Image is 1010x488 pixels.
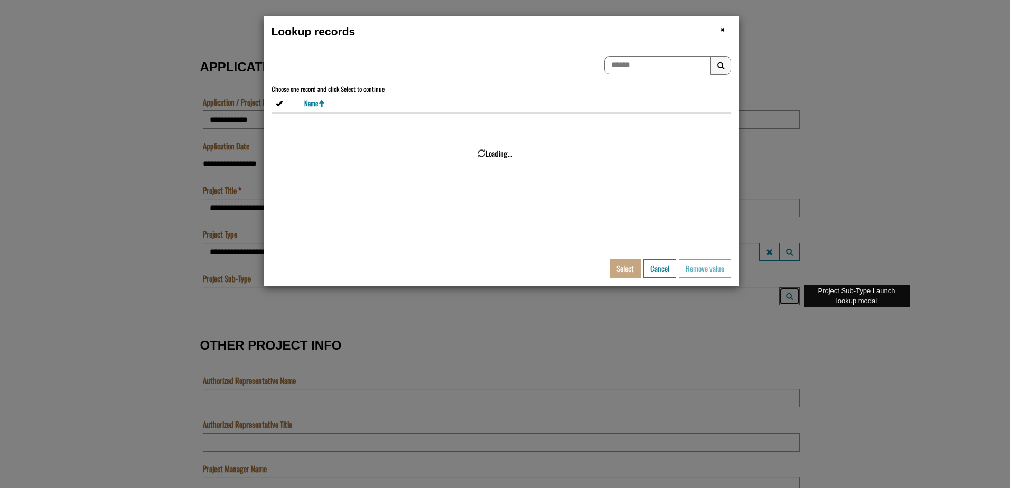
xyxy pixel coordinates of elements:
button: Cancel [643,259,676,278]
h1: Lookup records Dialog [272,24,731,40]
input: Program is a required field. [3,14,510,32]
div: — [3,104,11,115]
span: × [721,21,725,37]
button: Remove value [679,259,731,278]
label: The name of the custom entity. [3,44,23,55]
button: Search Results [710,56,731,75]
textarea: Acknowledgement [3,14,510,65]
a: Name [304,98,325,108]
div: Loading... [478,148,512,159]
input: Name [3,58,510,77]
button: Close [721,24,725,35]
input: To search on partial text, use the asterisk (*) wildcard character. [604,56,711,74]
div: Project Sub-Type Launch lookup modal [804,285,910,307]
button: Select [610,259,641,278]
th: Select [272,94,300,113]
fieldset: APPLICATION INFORMATION [200,49,802,317]
span: Choose one record and click Select to continue [272,84,385,94]
label: Submissions Due Date [3,88,66,99]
